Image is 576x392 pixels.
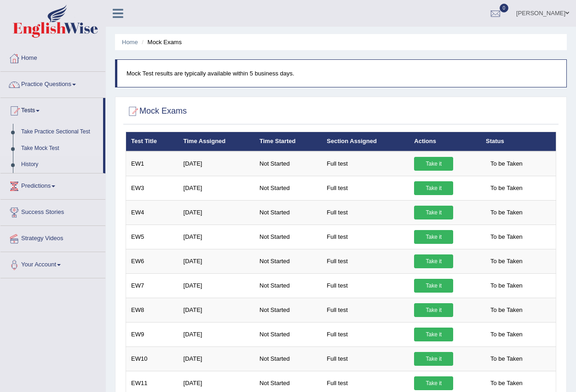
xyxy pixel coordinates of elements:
[322,132,409,151] th: Section Assigned
[179,346,255,371] td: [DATE]
[17,124,103,140] a: Take Practice Sectional Test
[254,200,322,225] td: Not Started
[486,230,527,244] span: To be Taken
[179,249,255,273] td: [DATE]
[122,39,138,46] a: Home
[254,298,322,322] td: Not Started
[126,104,187,118] h2: Mock Exams
[179,151,255,176] td: [DATE]
[254,176,322,200] td: Not Started
[414,376,453,390] a: Take it
[486,157,527,171] span: To be Taken
[322,176,409,200] td: Full test
[126,132,179,151] th: Test Title
[0,98,103,121] a: Tests
[126,298,179,322] td: EW8
[254,132,322,151] th: Time Started
[0,252,105,275] a: Your Account
[17,156,103,173] a: History
[322,298,409,322] td: Full test
[17,140,103,157] a: Take Mock Test
[126,322,179,346] td: EW9
[322,249,409,273] td: Full test
[0,72,105,95] a: Practice Questions
[486,328,527,341] span: To be Taken
[179,200,255,225] td: [DATE]
[322,346,409,371] td: Full test
[179,176,255,200] td: [DATE]
[414,279,453,293] a: Take it
[0,226,105,249] a: Strategy Videos
[126,249,179,273] td: EW6
[179,225,255,249] td: [DATE]
[126,346,179,371] td: EW10
[254,346,322,371] td: Not Started
[179,132,255,151] th: Time Assigned
[179,322,255,346] td: [DATE]
[127,69,557,78] p: Mock Test results are typically available within 5 business days.
[414,157,453,171] a: Take it
[254,151,322,176] td: Not Started
[414,303,453,317] a: Take it
[254,225,322,249] td: Not Started
[414,206,453,219] a: Take it
[486,279,527,293] span: To be Taken
[322,225,409,249] td: Full test
[486,181,527,195] span: To be Taken
[254,273,322,298] td: Not Started
[126,151,179,176] td: EW1
[481,132,556,151] th: Status
[414,254,453,268] a: Take it
[322,200,409,225] td: Full test
[139,38,182,46] li: Mock Exams
[254,322,322,346] td: Not Started
[322,322,409,346] td: Full test
[126,200,179,225] td: EW4
[486,303,527,317] span: To be Taken
[179,273,255,298] td: [DATE]
[486,254,527,268] span: To be Taken
[0,173,105,196] a: Predictions
[409,132,481,151] th: Actions
[486,352,527,366] span: To be Taken
[126,176,179,200] td: EW3
[322,273,409,298] td: Full test
[254,249,322,273] td: Not Started
[179,298,255,322] td: [DATE]
[500,4,509,12] span: 0
[0,200,105,223] a: Success Stories
[414,328,453,341] a: Take it
[126,273,179,298] td: EW7
[414,352,453,366] a: Take it
[0,46,105,69] a: Home
[322,151,409,176] td: Full test
[486,206,527,219] span: To be Taken
[126,225,179,249] td: EW5
[414,181,453,195] a: Take it
[486,376,527,390] span: To be Taken
[414,230,453,244] a: Take it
